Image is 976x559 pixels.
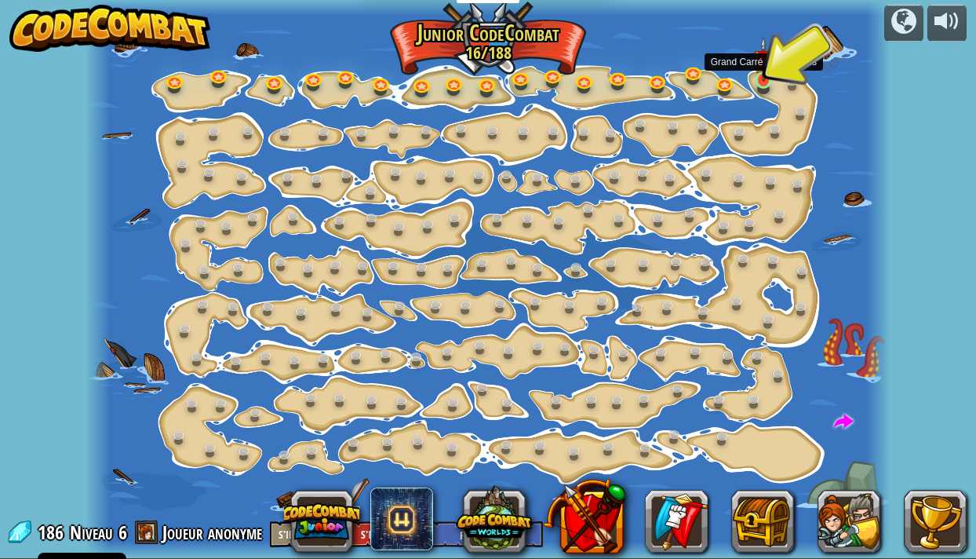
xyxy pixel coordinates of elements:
[38,520,68,545] span: 186
[884,5,923,42] button: Campagnes
[754,37,774,82] img: level-banner-unstarted.png
[9,5,210,52] img: CodeCombat - Learn how to code by playing a game
[162,520,262,545] span: Joueur anonyme
[70,520,113,546] span: Niveau
[927,5,967,42] button: Ajuster le volume
[270,521,341,547] button: S'identifier
[118,520,127,545] span: 6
